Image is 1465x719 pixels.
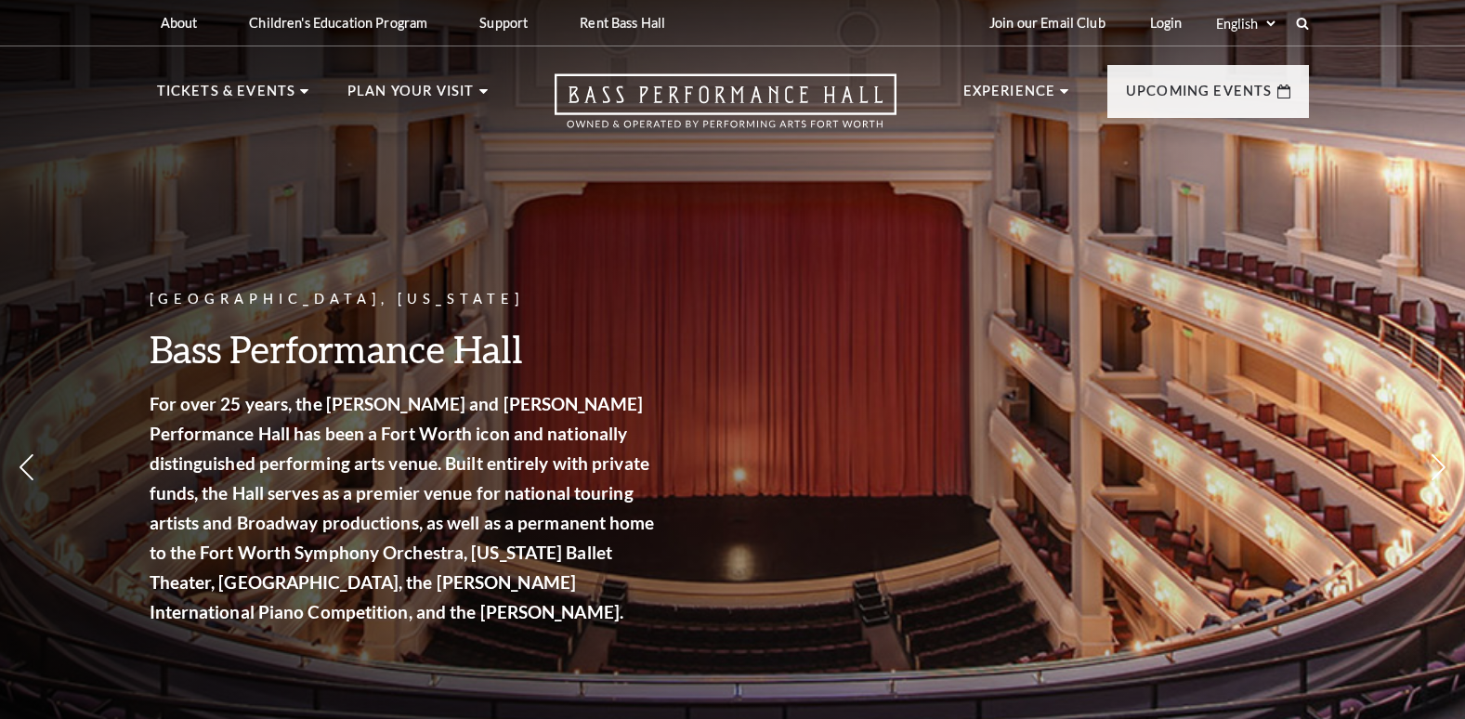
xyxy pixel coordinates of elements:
p: [GEOGRAPHIC_DATA], [US_STATE] [150,288,661,311]
p: Upcoming Events [1126,80,1273,113]
h3: Bass Performance Hall [150,325,661,373]
p: Plan Your Visit [347,80,475,113]
p: Rent Bass Hall [580,15,665,31]
p: Tickets & Events [157,80,296,113]
select: Select: [1212,15,1278,33]
p: About [161,15,198,31]
p: Experience [963,80,1056,113]
strong: For over 25 years, the [PERSON_NAME] and [PERSON_NAME] Performance Hall has been a Fort Worth ico... [150,393,655,622]
p: Children's Education Program [249,15,427,31]
p: Support [479,15,528,31]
